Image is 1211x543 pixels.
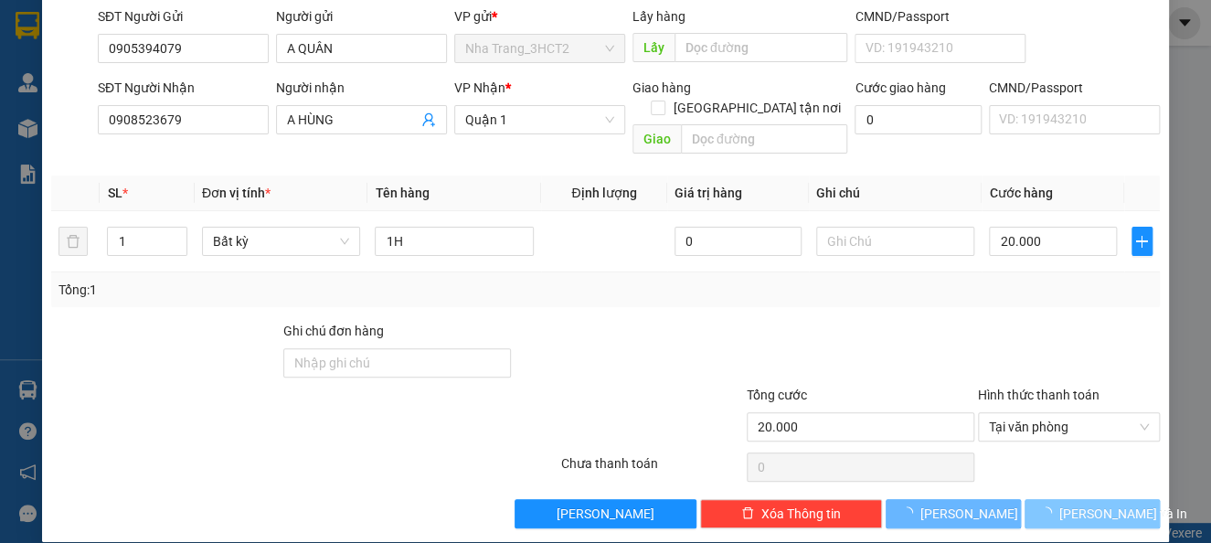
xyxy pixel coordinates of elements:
span: Bất kỳ [213,228,350,255]
span: Giá trị hàng [675,186,742,200]
img: logo.jpg [198,23,242,67]
span: Quận 1 [465,106,614,133]
span: [GEOGRAPHIC_DATA] tận nơi [665,98,847,118]
span: Giao hàng [632,80,691,95]
span: delete [741,506,754,521]
input: Ghi chú đơn hàng [283,348,511,378]
span: loading [1039,506,1059,519]
button: plus [1131,227,1153,256]
input: VD: Bàn, Ghế [375,227,534,256]
input: Dọc đường [681,124,848,154]
span: Tên hàng [375,186,429,200]
span: Lấy [632,33,675,62]
div: SĐT Người Gửi [98,6,269,27]
span: Nha Trang_3HCT2 [465,35,614,62]
li: (c) 2017 [154,87,251,110]
div: CMND/Passport [855,6,1025,27]
span: Tại văn phòng [989,413,1149,441]
button: [PERSON_NAME] và In [1025,499,1160,528]
span: Xóa Thông tin [761,504,841,524]
span: Tổng cước [747,388,807,402]
span: Đơn vị tính [202,186,271,200]
span: Định lượng [571,186,636,200]
th: Ghi chú [809,176,983,211]
button: delete [58,227,88,256]
span: Cước hàng [989,186,1052,200]
label: Ghi chú đơn hàng [283,324,384,338]
input: Cước giao hàng [855,105,981,134]
label: Hình thức thanh toán [978,388,1099,402]
input: Dọc đường [675,33,848,62]
div: Người nhận [276,78,447,98]
b: [DOMAIN_NAME] [154,69,251,84]
span: [PERSON_NAME] và In [1059,504,1187,524]
label: Cước giao hàng [855,80,945,95]
input: Ghi Chú [816,227,975,256]
span: [PERSON_NAME] [557,504,654,524]
span: loading [900,506,920,519]
button: [PERSON_NAME] [886,499,1021,528]
button: [PERSON_NAME] [515,499,696,528]
span: VP Nhận [454,80,505,95]
div: SĐT Người Nhận [98,78,269,98]
span: [PERSON_NAME] [920,504,1018,524]
b: Gửi khách hàng [112,27,181,112]
span: plus [1132,234,1152,249]
b: Phương Nam Express [23,118,101,236]
div: Chưa thanh toán [559,453,745,485]
span: Giao [632,124,681,154]
span: user-add [421,112,436,127]
input: 0 [675,227,802,256]
button: deleteXóa Thông tin [700,499,882,528]
div: Người gửi [276,6,447,27]
div: Tổng: 1 [58,280,469,300]
div: CMND/Passport [989,78,1160,98]
div: VP gửi [454,6,625,27]
span: Lấy hàng [632,9,685,24]
span: SL [107,186,122,200]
